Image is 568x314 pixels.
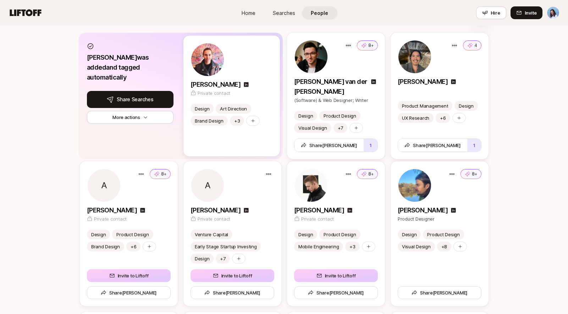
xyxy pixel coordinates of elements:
[191,43,224,76] img: b71610cb_3cc4_4455_b416_d0b0a8349956.jpg
[311,9,328,17] span: People
[87,53,173,82] p: [PERSON_NAME] was added and tagged automatically
[80,161,178,306] a: A8+[PERSON_NAME]Private contactDesignProduct DesignBrand Design+6Invite to LiftoffShare[PERSON_NAME]
[349,243,355,250] p: +3
[191,205,241,215] p: [PERSON_NAME]
[398,139,467,152] button: Share[PERSON_NAME]
[295,169,327,202] img: b678d3b5_0214_4539_8c86_a8bc6885da36.jpg
[398,286,481,299] button: Share[PERSON_NAME]
[301,215,334,222] p: Private contact
[461,169,481,179] button: 8+
[287,161,385,306] a: 8+[PERSON_NAME]Private contactDesignProduct DesignMobile Engineering+3Invite to LiftoffShare[PERS...
[298,124,327,131] p: Visual Design
[195,105,209,112] p: Design
[357,40,378,50] button: 8+
[398,205,448,215] p: [PERSON_NAME]
[402,231,417,238] p: Design
[357,169,378,179] button: 8+
[191,80,241,90] p: [PERSON_NAME]
[87,205,137,215] p: [PERSON_NAME]
[295,40,327,73] img: 4b0ae8c5_185f_42c2_8215_be001b66415a.jpg
[294,205,344,215] p: [PERSON_NAME]
[398,215,481,222] p: Product Designer
[547,6,559,19] button: Dan Tase
[266,6,302,20] a: Searches
[427,231,459,238] p: Product Design
[287,33,385,159] a: 8+[PERSON_NAME] van der [PERSON_NAME](Software) & Web Designer; WriterDesignProduct DesignVisual ...
[204,289,260,296] span: Share [PERSON_NAME]
[195,231,228,238] p: Venture Capital
[402,114,429,121] p: UX Research
[301,142,357,149] span: Share [PERSON_NAME]
[198,90,230,97] p: Private contact
[204,181,210,190] p: A
[130,243,136,250] p: +6
[402,243,431,250] p: Visual Design
[234,117,239,124] p: +3
[191,286,274,299] button: Share[PERSON_NAME]
[87,111,173,124] button: More actions
[298,231,313,238] p: Design
[467,139,481,152] button: 1
[337,124,343,131] p: +7
[308,289,364,296] span: Share [PERSON_NAME]
[440,114,446,121] p: +6
[294,269,378,282] button: Invite to Liftoff
[368,171,374,177] p: 8+
[298,112,313,119] p: Design
[525,9,537,16] span: Invite
[459,102,473,109] div: Design
[195,243,257,250] p: Early Stage Startup Investing
[391,161,489,306] a: 8+[PERSON_NAME]Product DesignerDesignProduct DesignVisual Design+8Share[PERSON_NAME]
[294,286,378,299] button: Share[PERSON_NAME]
[491,9,500,16] span: Hire
[220,105,247,112] p: Art Direction
[87,286,171,299] button: Share[PERSON_NAME]
[294,77,368,97] p: [PERSON_NAME] van der [PERSON_NAME]
[220,255,225,262] p: +7
[94,215,127,222] p: Private contact
[242,9,255,17] span: Home
[195,255,209,262] p: Design
[150,169,171,179] button: 8+
[91,243,120,250] p: Brand Design
[472,171,477,177] p: 8+
[441,243,447,250] div: +8
[183,161,281,306] a: A[PERSON_NAME]Private contactVenture CapitalEarly Stage Startup InvestingDesign+7Invite to Liftof...
[364,139,377,152] button: 1
[116,231,149,238] p: Product Design
[191,269,274,282] button: Invite to Liftoff
[411,289,467,296] span: Share [PERSON_NAME]
[324,231,356,238] div: Product Design
[195,117,224,124] p: Brand Design
[298,243,339,250] div: Mobile Engineering
[294,97,378,104] p: (Software) & Web Designer; Writer
[294,139,364,152] button: Share[PERSON_NAME]
[404,142,461,149] span: Share [PERSON_NAME]
[402,102,448,109] div: Product Management
[463,40,481,50] button: 4
[91,231,106,238] p: Design
[231,6,266,20] a: Home
[101,181,107,190] p: A
[398,40,431,73] img: 8994a476_064a_42ab_81d5_5ef98a6ab92d.jpg
[324,112,356,119] p: Product Design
